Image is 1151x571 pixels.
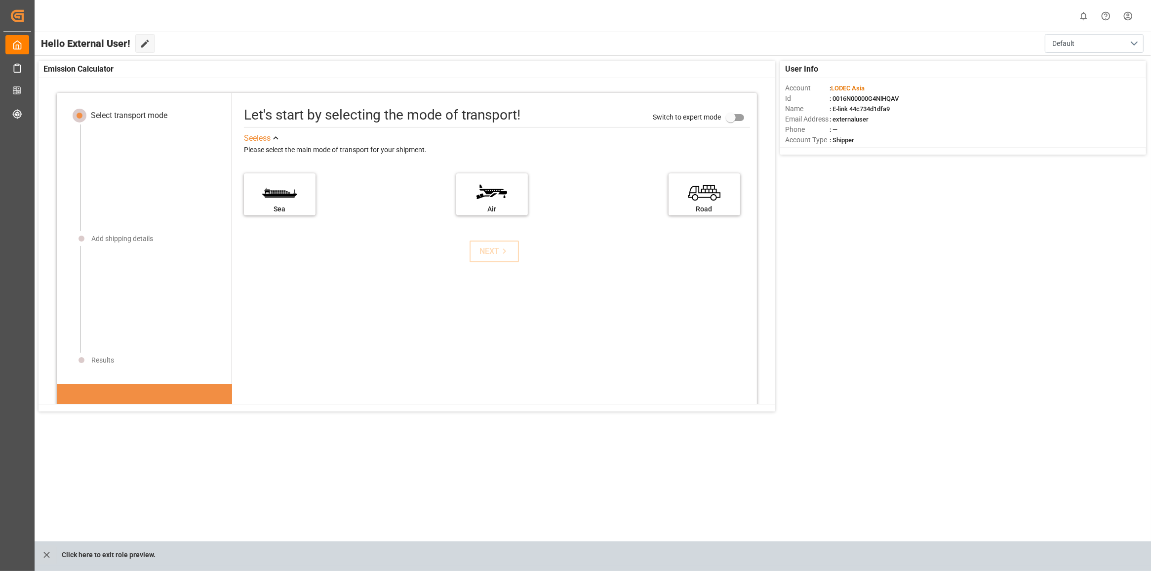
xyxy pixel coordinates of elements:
button: close role preview [37,545,57,564]
span: : 0016N00000G4NlHQAV [830,95,899,102]
span: Email Address [785,114,830,124]
div: Add shipping details [91,234,153,244]
span: Name [785,104,830,114]
span: Phone [785,124,830,135]
span: Hello External User! [41,34,130,53]
span: Id [785,93,830,104]
div: NEXT [479,245,510,257]
span: : — [830,126,837,133]
span: User Info [785,63,818,75]
button: Help Center [1095,5,1117,27]
span: Account Type [785,135,830,145]
span: : externaluser [830,116,869,123]
span: Emission Calculator [43,63,114,75]
div: See less [244,132,271,144]
span: Switch to expert mode [653,113,721,121]
span: Account [785,83,830,93]
span: : E-link 44c734d1dfa9 [830,105,890,113]
div: Air [461,204,523,214]
button: NEXT [470,241,519,262]
span: : [830,84,865,92]
div: Results [91,355,114,366]
button: open menu [1045,34,1144,53]
div: Select transport mode [91,110,167,122]
div: Let's start by selecting the mode of transport! [244,105,521,125]
div: Please select the main mode of transport for your shipment. [244,144,750,156]
span: : Shipper [830,136,854,144]
p: Click here to exit role preview. [62,545,156,564]
div: Road [674,204,735,214]
button: show 0 new notifications [1072,5,1095,27]
span: Default [1052,39,1074,49]
div: Sea [249,204,311,214]
span: LODEC Asia [831,84,865,92]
